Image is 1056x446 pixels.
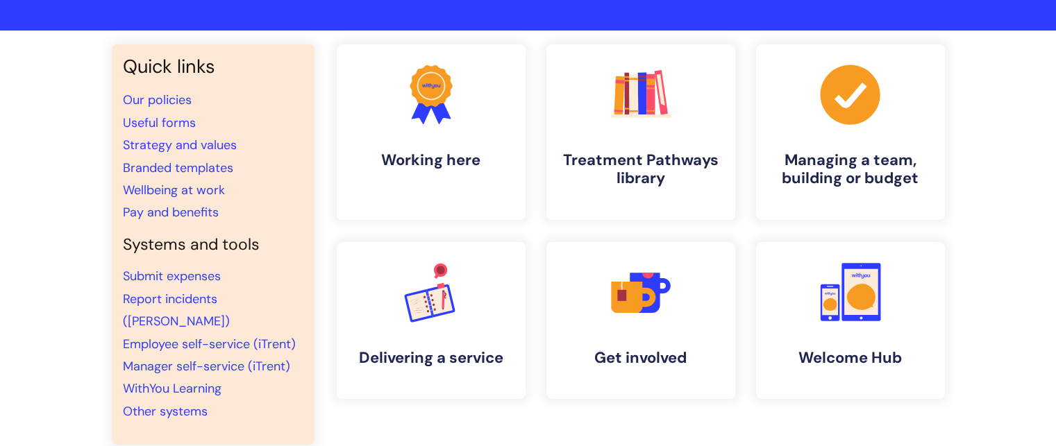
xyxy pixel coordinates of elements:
h4: Welcome Hub [767,349,934,367]
a: Welcome Hub [756,242,945,399]
a: Pay and benefits [123,204,219,221]
a: Delivering a service [337,242,526,399]
a: Managing a team, building or budget [756,44,945,220]
a: Employee self-service (iTrent) [123,336,296,352]
a: Wellbeing at work [123,182,225,198]
a: Manager self-service (iTrent) [123,358,290,375]
a: Useful forms [123,114,196,131]
a: Strategy and values [123,137,237,153]
a: Branded templates [123,160,233,176]
h4: Systems and tools [123,235,303,255]
a: Submit expenses [123,268,221,284]
a: Our policies [123,92,192,108]
a: Report incidents ([PERSON_NAME]) [123,291,230,329]
h4: Managing a team, building or budget [767,151,934,188]
a: Other systems [123,403,208,420]
a: Get involved [546,242,735,399]
a: WithYou Learning [123,380,221,397]
h3: Quick links [123,55,303,78]
h4: Working here [348,151,514,169]
h4: Delivering a service [348,349,514,367]
a: Treatment Pathways library [546,44,735,220]
a: Working here [337,44,526,220]
h4: Treatment Pathways library [558,151,724,188]
h4: Get involved [558,349,724,367]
